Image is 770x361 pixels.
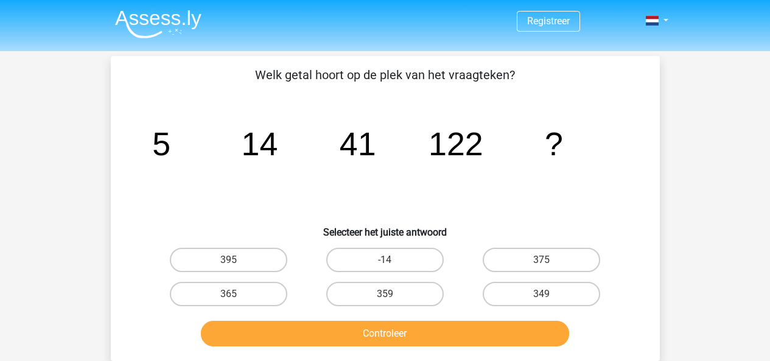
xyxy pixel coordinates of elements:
tspan: 5 [152,125,170,162]
p: Welk getal hoort op de plek van het vraagteken? [130,66,640,84]
tspan: ? [545,125,563,162]
label: 359 [326,282,444,306]
tspan: 41 [339,125,376,162]
button: Controleer [201,321,569,346]
label: 375 [483,248,600,272]
label: 349 [483,282,600,306]
a: Registreer [527,15,570,27]
label: 395 [170,248,287,272]
h6: Selecteer het juiste antwoord [130,217,640,238]
img: Assessly [115,10,201,38]
tspan: 122 [429,125,483,162]
label: -14 [326,248,444,272]
label: 365 [170,282,287,306]
tspan: 14 [241,125,278,162]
